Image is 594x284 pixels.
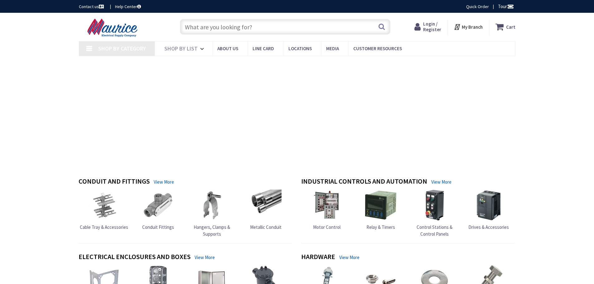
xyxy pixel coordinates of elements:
[365,190,396,221] img: Relay & Timers
[417,224,452,237] span: Control Stations & Control Panels
[217,46,238,51] span: About us
[115,3,141,10] a: Help Center
[339,254,360,261] a: View More
[250,224,282,230] span: Metallic Conduit
[98,45,146,52] span: Shop By Category
[462,24,483,30] strong: My Branch
[468,224,509,230] span: Drives & Accessories
[423,21,441,32] span: Login / Register
[89,190,120,221] img: Cable Tray & Accessories
[79,177,150,186] h4: Conduit and Fittings
[409,190,460,237] a: Control Stations & Control Panels Control Stations & Control Panels
[498,3,514,9] span: Tour
[414,21,441,32] a: Login / Register
[311,190,342,230] a: Motor Control Motor Control
[466,3,489,10] a: Quick Order
[80,224,128,230] span: Cable Tray & Accessories
[194,224,230,237] span: Hangers, Clamps & Supports
[154,179,174,185] a: View More
[468,190,509,230] a: Drives & Accessories Drives & Accessories
[301,253,335,262] h4: Hardware
[365,190,396,230] a: Relay & Timers Relay & Timers
[79,253,191,262] h4: Electrical Enclosures and Boxes
[473,190,504,221] img: Drives & Accessories
[313,224,340,230] span: Motor Control
[326,46,339,51] span: Media
[253,46,274,51] span: Line Card
[250,190,282,221] img: Metallic Conduit
[80,190,128,230] a: Cable Tray & Accessories Cable Tray & Accessories
[79,18,148,37] img: Maurice Electrical Supply Company
[311,190,342,221] img: Motor Control
[196,190,228,221] img: Hangers, Clamps & Supports
[142,224,174,230] span: Conduit Fittings
[288,46,312,51] span: Locations
[142,190,174,221] img: Conduit Fittings
[495,21,515,32] a: Cart
[301,177,427,186] h4: Industrial Controls and Automation
[431,179,452,185] a: View More
[142,190,174,230] a: Conduit Fittings Conduit Fittings
[79,3,105,10] a: Contact us
[506,21,515,32] strong: Cart
[366,224,395,230] span: Relay & Timers
[250,190,282,230] a: Metallic Conduit Metallic Conduit
[195,254,215,261] a: View More
[419,190,450,221] img: Control Stations & Control Panels
[180,19,390,35] input: What are you looking for?
[454,21,483,32] div: My Branch
[353,46,402,51] span: Customer Resources
[164,45,198,52] span: Shop By List
[186,190,238,237] a: Hangers, Clamps & Supports Hangers, Clamps & Supports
